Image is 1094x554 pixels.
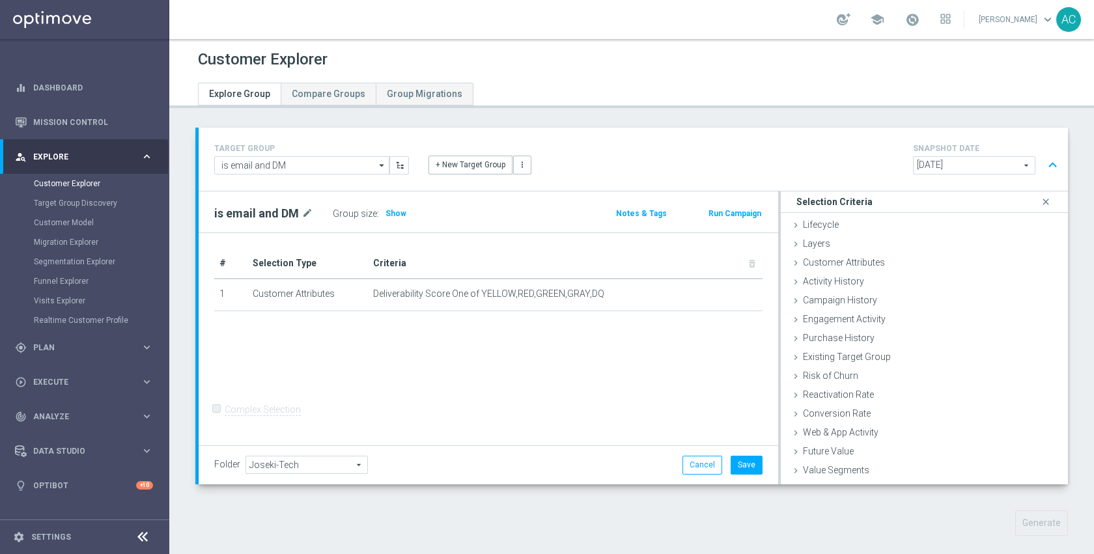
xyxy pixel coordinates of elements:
[513,156,531,174] button: more_vert
[803,219,839,230] span: Lifecycle
[33,153,141,161] span: Explore
[803,238,830,249] span: Layers
[141,150,153,163] i: keyboard_arrow_right
[31,533,71,541] a: Settings
[33,413,141,421] span: Analyze
[977,10,1056,29] a: [PERSON_NAME]keyboard_arrow_down
[34,271,168,291] div: Funnel Explorer
[15,376,27,388] i: play_circle_outline
[803,408,871,419] span: Conversion Rate
[1043,153,1062,178] button: expand_less
[15,82,27,94] i: equalizer
[796,196,873,208] h3: Selection Criteria
[136,481,153,490] div: +10
[34,291,168,311] div: Visits Explorer
[13,531,25,543] i: settings
[428,156,512,174] button: + New Target Group
[14,342,154,353] button: gps_fixed Plan keyboard_arrow_right
[870,12,884,27] span: school
[14,446,154,456] div: Data Studio keyboard_arrow_right
[209,89,270,99] span: Explore Group
[803,465,869,475] span: Value Segments
[141,341,153,353] i: keyboard_arrow_right
[14,480,154,491] button: lightbulb Optibot +10
[803,484,865,494] span: Micro Segment
[913,144,1063,153] h4: SNAPSHOT DATE
[34,276,135,286] a: Funnel Explorer
[141,445,153,457] i: keyboard_arrow_right
[731,456,763,474] button: Save
[1041,12,1055,27] span: keyboard_arrow_down
[15,411,27,422] i: track_changes
[803,333,875,343] span: Purchase History
[141,410,153,422] i: keyboard_arrow_right
[34,256,135,267] a: Segmentation Explorer
[803,427,878,437] span: Web & App Activity
[15,411,141,422] div: Analyze
[373,258,406,268] span: Criteria
[214,279,247,311] td: 1
[34,311,168,330] div: Realtime Customer Profile
[15,151,27,163] i: person_search
[34,217,135,228] a: Customer Model
[34,178,135,189] a: Customer Explorer
[34,252,168,271] div: Segmentation Explorer
[14,377,154,387] button: play_circle_outline Execute keyboard_arrow_right
[34,213,168,232] div: Customer Model
[34,232,168,252] div: Migration Explorer
[803,257,885,268] span: Customer Attributes
[33,468,136,503] a: Optibot
[387,89,462,99] span: Group Migrations
[15,445,141,457] div: Data Studio
[14,411,154,422] div: track_changes Analyze keyboard_arrow_right
[14,152,154,162] div: person_search Explore keyboard_arrow_right
[292,89,365,99] span: Compare Groups
[15,70,153,105] div: Dashboard
[198,50,328,69] h1: Customer Explorer
[14,83,154,93] button: equalizer Dashboard
[34,296,135,306] a: Visits Explorer
[803,352,891,362] span: Existing Target Group
[1056,7,1081,32] div: AC
[141,376,153,388] i: keyboard_arrow_right
[803,314,886,324] span: Engagement Activity
[376,157,389,174] i: arrow_drop_down
[34,193,168,213] div: Target Group Discovery
[33,378,141,386] span: Execute
[803,446,854,456] span: Future Value
[33,70,153,105] a: Dashboard
[34,237,135,247] a: Migration Explorer
[15,468,153,503] div: Optibot
[34,315,135,325] a: Realtime Customer Profile
[214,144,409,153] h4: TARGET GROUP
[1039,193,1052,211] i: close
[373,288,604,299] span: Deliverability Score One of YELLOW,RED,GREEN,GRAY,DQ
[682,456,722,474] button: Cancel
[615,206,668,221] button: Notes & Tags
[377,208,379,219] label: :
[386,209,406,218] span: Show
[214,459,240,470] label: Folder
[15,151,141,163] div: Explore
[803,276,864,286] span: Activity History
[34,198,135,208] a: Target Group Discovery
[15,376,141,388] div: Execute
[803,370,858,381] span: Risk of Churn
[14,117,154,128] button: Mission Control
[15,342,141,353] div: Plan
[214,141,1052,178] div: TARGET GROUP arrow_drop_down + New Target Group more_vert SNAPSHOT DATE arrow_drop_down expand_less
[198,83,473,105] ul: Tabs
[247,279,368,311] td: Customer Attributes
[15,480,27,492] i: lightbulb
[15,342,27,353] i: gps_fixed
[33,344,141,352] span: Plan
[33,447,141,455] span: Data Studio
[247,249,368,279] th: Selection Type
[707,206,763,221] button: Run Campaign
[33,105,153,139] a: Mission Control
[302,206,313,221] i: mode_edit
[34,174,168,193] div: Customer Explorer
